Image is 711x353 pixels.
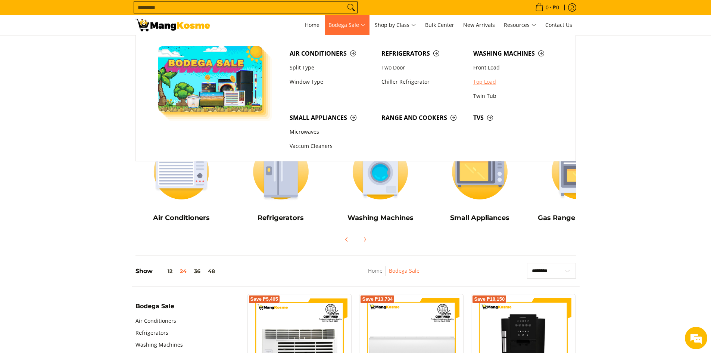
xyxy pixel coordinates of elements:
span: Save ₱18,150 [474,297,505,301]
a: Home [368,267,383,274]
a: Two Door [378,61,470,75]
span: Range and Cookers [381,113,466,123]
a: Small Appliances [286,111,378,125]
a: Bodega Sale [325,15,369,35]
a: Vaccum Cleaners [286,139,378,154]
nav: Main Menu [218,15,576,35]
span: New Arrivals [463,21,495,28]
img: Refrigerators [235,137,327,206]
h5: Air Conditioners [135,214,228,222]
a: Cookers Gas Range and Cookers [533,137,626,227]
a: Washing Machines [470,46,561,61]
a: Refrigerators [135,327,168,339]
a: TVs [470,111,561,125]
a: Refrigerators [378,46,470,61]
a: Air Conditioners Air Conditioners [135,137,228,227]
span: ₱0 [552,5,560,10]
a: Window Type [286,75,378,89]
img: Washing Machines [334,137,427,206]
h5: Washing Machines [334,214,427,222]
span: Save ₱13,734 [362,297,393,301]
a: Bodega Sale [389,267,420,274]
h5: Show [135,267,219,275]
span: Bulk Center [425,21,454,28]
span: Air Conditioners [290,49,374,58]
a: Home [301,15,323,35]
a: Contact Us [542,15,576,35]
span: Save ₱5,405 [250,297,278,301]
a: Small Appliances Small Appliances [434,137,526,227]
h5: Gas Range and Cookers [533,214,626,222]
span: Small Appliances [290,113,374,123]
button: 36 [190,268,204,274]
nav: Breadcrumbs [320,266,467,283]
a: Twin Tub [470,89,561,103]
a: Front Load [470,61,561,75]
a: Refrigerators Refrigerators [235,137,327,227]
img: Cookers [533,137,626,206]
span: Shop by Class [375,21,416,30]
a: Top Load [470,75,561,89]
a: Chiller Refrigerator [378,75,470,89]
a: Bulk Center [421,15,458,35]
span: Washing Machines [473,49,558,58]
a: Split Type [286,61,378,75]
button: 24 [176,268,190,274]
span: 0 [545,5,550,10]
span: Resources [504,21,536,30]
button: Next [356,231,373,248]
h5: Small Appliances [434,214,526,222]
a: Air Conditioners [135,315,176,327]
img: Bodega Sale l Mang Kosme: Cost-Efficient &amp; Quality Home Appliances [135,19,210,31]
button: Search [345,2,357,13]
a: Shop by Class [371,15,420,35]
button: Previous [339,231,355,248]
a: Microwaves [286,125,378,139]
img: Bodega Sale [158,46,263,112]
a: Range and Cookers [378,111,470,125]
a: Washing Machines Washing Machines [334,137,427,227]
span: Home [305,21,319,28]
button: 48 [204,268,219,274]
span: TVs [473,113,558,123]
img: Air Conditioners [135,137,228,206]
a: New Arrivals [459,15,499,35]
summary: Open [135,303,174,315]
a: Washing Machines [135,339,183,351]
a: Air Conditioners [286,46,378,61]
span: Bodega Sale [328,21,366,30]
span: Refrigerators [381,49,466,58]
span: • [533,3,561,12]
span: Contact Us [545,21,572,28]
h5: Refrigerators [235,214,327,222]
span: Bodega Sale [135,303,174,309]
button: 12 [153,268,176,274]
img: Small Appliances [434,137,526,206]
a: Resources [500,15,540,35]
